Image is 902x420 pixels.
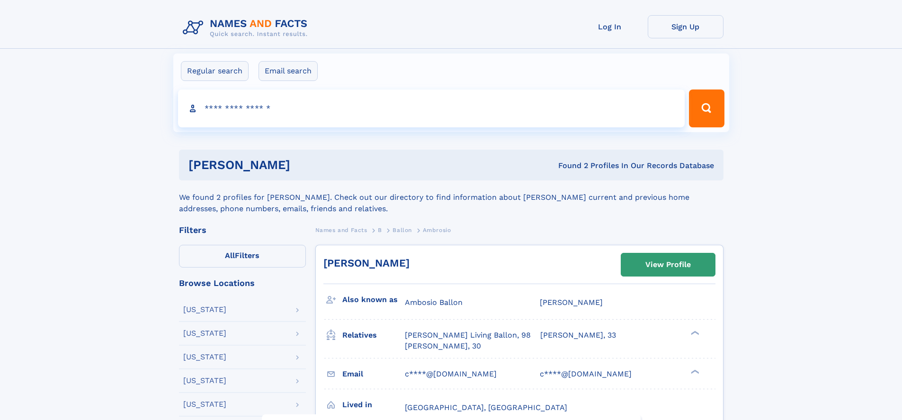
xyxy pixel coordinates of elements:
[315,224,367,236] a: Names and Facts
[572,15,648,38] a: Log In
[378,227,382,233] span: B
[405,403,567,412] span: [GEOGRAPHIC_DATA], [GEOGRAPHIC_DATA]
[188,159,424,171] h1: [PERSON_NAME]
[405,341,481,351] a: [PERSON_NAME], 30
[183,401,226,408] div: [US_STATE]
[342,397,405,413] h3: Lived in
[181,61,249,81] label: Regular search
[540,298,603,307] span: [PERSON_NAME]
[393,227,412,233] span: Ballon
[179,279,306,287] div: Browse Locations
[393,224,412,236] a: Ballon
[183,377,226,384] div: [US_STATE]
[689,89,724,127] button: Search Button
[645,254,691,276] div: View Profile
[648,15,723,38] a: Sign Up
[688,330,700,336] div: ❯
[183,330,226,337] div: [US_STATE]
[424,161,714,171] div: Found 2 Profiles In Our Records Database
[342,292,405,308] h3: Also known as
[342,327,405,343] h3: Relatives
[405,298,463,307] span: Ambosio Ballon
[179,245,306,268] label: Filters
[342,366,405,382] h3: Email
[323,257,410,269] a: [PERSON_NAME]
[225,251,235,260] span: All
[423,227,451,233] span: Ambrosio
[688,368,700,375] div: ❯
[259,61,318,81] label: Email search
[621,253,715,276] a: View Profile
[540,330,616,340] a: [PERSON_NAME], 33
[179,180,723,214] div: We found 2 profiles for [PERSON_NAME]. Check out our directory to find information about [PERSON_...
[183,306,226,313] div: [US_STATE]
[405,330,531,340] a: [PERSON_NAME] Living Ballon, 98
[378,224,382,236] a: B
[183,353,226,361] div: [US_STATE]
[179,15,315,41] img: Logo Names and Facts
[179,226,306,234] div: Filters
[178,89,685,127] input: search input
